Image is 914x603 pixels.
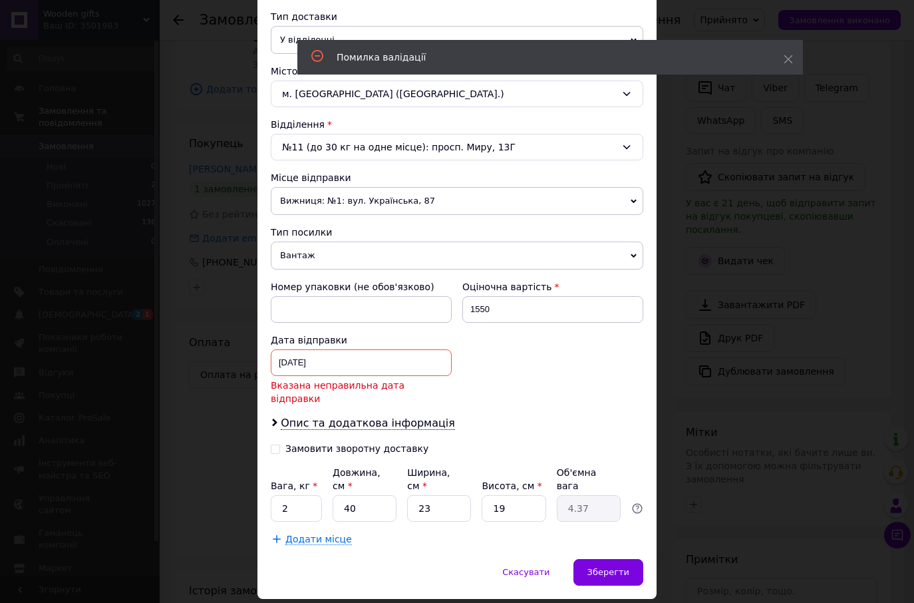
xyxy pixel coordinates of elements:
[271,172,351,183] span: Місце відправки
[271,333,452,347] div: Дата відправки
[271,81,643,107] div: м. [GEOGRAPHIC_DATA] ([GEOGRAPHIC_DATA].)
[285,534,352,545] span: Додати місце
[482,481,541,491] label: Висота, см
[587,567,629,577] span: Зберегти
[271,481,317,491] label: Вага, кг
[271,26,643,54] span: У відділенні
[333,467,381,491] label: Довжина, см
[271,227,332,238] span: Тип посилки
[407,467,450,491] label: Ширина, см
[337,51,750,64] div: Помилка валідації
[271,280,452,294] div: Номер упаковки (не обов'язково)
[271,187,643,215] span: Вижниця: №1: вул. Українська, 87
[271,379,452,405] span: Вказана неправильна дата відправки
[271,242,643,270] span: Вантаж
[285,443,428,455] div: Замовити зворотну доставку
[271,11,337,22] span: Тип доставки
[462,280,643,294] div: Оціночна вартість
[502,567,549,577] span: Скасувати
[271,65,643,78] div: Місто
[271,118,643,131] div: Відділення
[557,466,621,493] div: Об'ємна вага
[271,134,643,160] div: №11 (до 30 кг на одне місце): просп. Миру, 13Г
[281,417,455,430] span: Опис та додаткова інформація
